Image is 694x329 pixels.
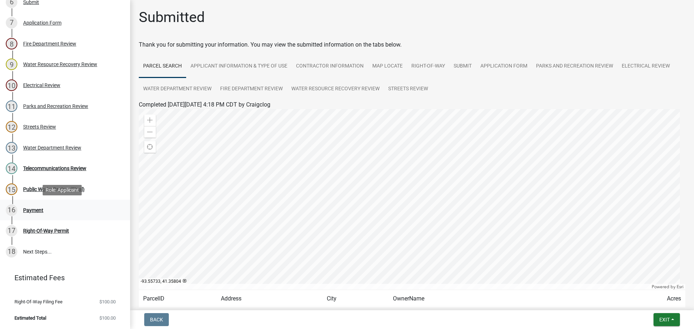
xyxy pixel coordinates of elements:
span: Back [150,317,163,322]
a: Estimated Fees [6,270,119,285]
td: ParcelID [139,290,217,308]
div: 9 [6,59,17,70]
a: Streets Review [384,78,432,101]
div: Right-Of-Way Permit [23,228,69,233]
div: 16 [6,204,17,216]
div: Find my location [144,141,156,153]
td: Acres [645,290,685,308]
a: Electrical Review [617,55,674,78]
div: 15 [6,183,17,195]
div: 18 [6,246,17,257]
div: 12 [6,121,17,133]
button: Exit [654,313,680,326]
span: $100.00 [99,299,116,304]
td: City [322,290,389,308]
a: Parcel search [139,55,186,78]
div: Streets Review [23,124,56,129]
span: Exit [659,317,670,322]
div: Application Form [23,20,61,25]
div: Water Department Review [23,145,81,150]
a: Application Form [476,55,532,78]
a: Contractor Information [292,55,368,78]
div: Role: Applicant [43,185,82,195]
a: Esri [677,284,684,289]
div: Zoom out [144,126,156,138]
div: Payment [23,208,43,213]
td: OwnerName [389,290,645,308]
button: Back [144,313,169,326]
div: Public Works Review (Final) [23,187,85,192]
a: Map Locate [368,55,407,78]
div: Parks and Recreation Review [23,104,88,109]
div: 10 [6,79,17,91]
a: Fire Department Review [216,78,287,101]
div: 14 [6,163,17,174]
a: Right-of-Way [407,55,449,78]
div: 8 [6,38,17,49]
span: Estimated Total [14,316,46,320]
div: Electrical Review [23,83,60,88]
h1: Submitted [139,9,205,26]
a: Applicant Information & Type of Use [186,55,292,78]
div: 13 [6,142,17,153]
span: Completed [DATE][DATE] 4:18 PM CDT by Craigclog [139,101,270,108]
a: Water Resource Recovery Review [287,78,384,101]
div: Telecommunications Review [23,166,86,171]
a: Parks and Recreation Review [532,55,617,78]
div: Powered by [650,284,685,290]
a: Submit [449,55,476,78]
td: Address [217,290,322,308]
div: Fire Department Review [23,41,76,46]
a: Water Department Review [139,78,216,101]
div: 11 [6,100,17,112]
div: Thank you for submitting your information. You may view the submitted information on the tabs below. [139,40,685,49]
div: 17 [6,225,17,237]
div: 7 [6,17,17,29]
div: Water Resource Recovery Review [23,62,97,67]
span: Right-Of-Way Filing Fee [14,299,63,304]
span: $100.00 [99,316,116,320]
div: Zoom in [144,114,156,126]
